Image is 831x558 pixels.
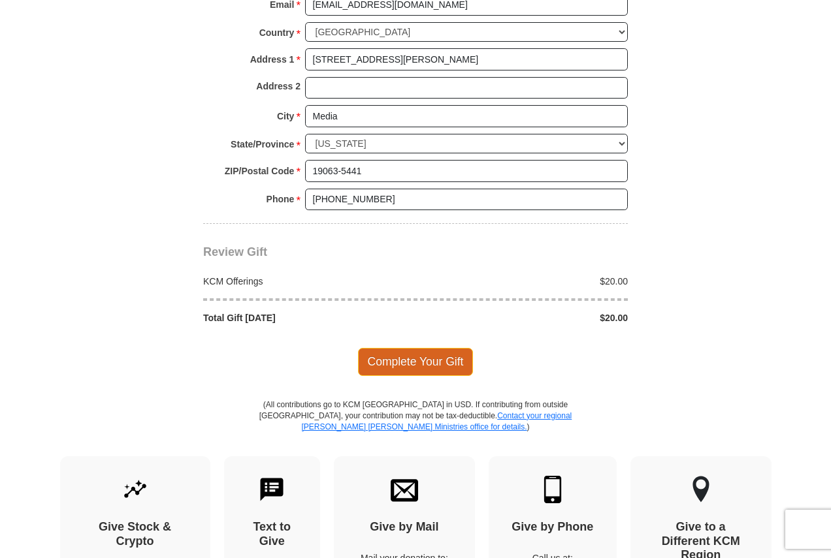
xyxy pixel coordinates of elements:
[250,50,295,69] strong: Address 1
[258,476,285,503] img: text-to-give.svg
[203,245,267,258] span: Review Gift
[415,275,635,288] div: $20.00
[83,520,187,548] h4: Give Stock & Crypto
[301,411,572,431] a: Contact your regional [PERSON_NAME] [PERSON_NAME] Ministries office for details.
[225,162,295,180] strong: ZIP/Postal Code
[267,190,295,208] strong: Phone
[247,520,298,548] h4: Text to Give
[197,275,416,288] div: KCM Offerings
[539,476,566,503] img: mobile.svg
[259,399,572,456] p: (All contributions go to KCM [GEOGRAPHIC_DATA] in USD. If contributing from outside [GEOGRAPHIC_D...
[512,520,594,535] h4: Give by Phone
[122,476,149,503] img: give-by-stock.svg
[391,476,418,503] img: envelope.svg
[256,77,301,95] strong: Address 2
[277,107,294,125] strong: City
[415,311,635,324] div: $20.00
[259,23,295,42] strong: Country
[692,476,710,503] img: other-region
[231,135,294,153] strong: State/Province
[357,520,452,535] h4: Give by Mail
[358,348,474,375] span: Complete Your Gift
[197,311,416,324] div: Total Gift [DATE]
